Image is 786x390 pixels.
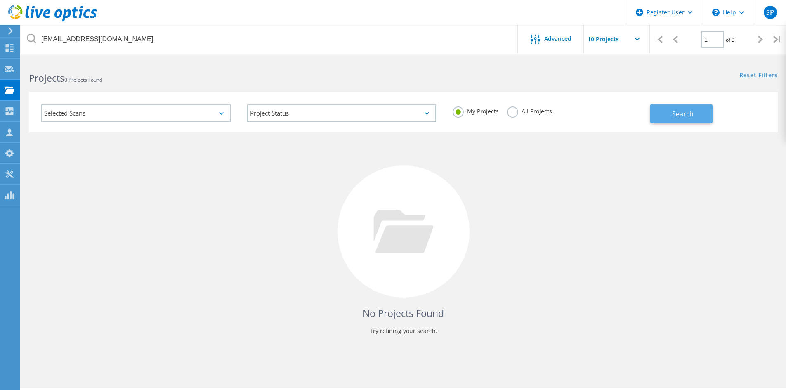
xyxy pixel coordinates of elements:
div: Selected Scans [41,104,231,122]
a: Live Optics Dashboard [8,17,97,23]
div: | [650,25,667,54]
p: Try refining your search. [37,324,769,338]
svg: \n [712,9,720,16]
div: Project Status [247,104,437,122]
div: | [769,25,786,54]
input: Search projects by name, owner, ID, company, etc [21,25,518,54]
a: Reset Filters [739,72,778,79]
b: Projects [29,71,64,85]
span: 0 Projects Found [64,76,102,83]
label: My Projects [453,106,499,114]
span: Advanced [544,36,571,42]
button: Search [650,104,713,123]
span: SP [766,9,774,16]
span: Search [672,109,694,118]
label: All Projects [507,106,552,114]
span: of 0 [726,36,734,43]
h4: No Projects Found [37,307,769,320]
